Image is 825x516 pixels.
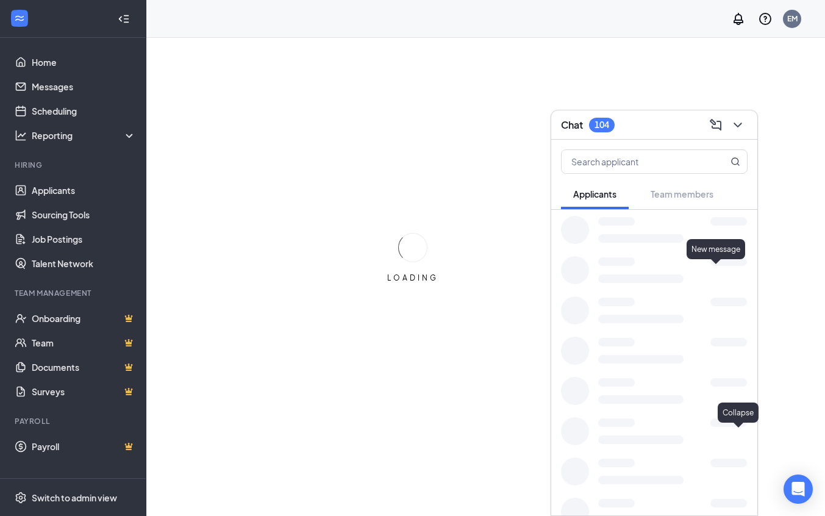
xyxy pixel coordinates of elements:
a: Sourcing Tools [32,202,136,227]
span: Team members [651,188,713,199]
button: ComposeMessage [706,115,726,135]
span: Applicants [573,188,616,199]
div: LOADING [382,273,443,283]
h3: Chat [561,118,583,132]
div: Switch to admin view [32,492,117,504]
svg: ChevronDown [730,118,745,132]
a: Home [32,50,136,74]
div: EM [787,13,798,24]
a: Applicants [32,178,136,202]
div: Payroll [15,416,134,426]
div: New message [687,239,745,259]
svg: ComposeMessage [709,118,723,132]
svg: WorkstreamLogo [13,12,26,24]
a: Messages [32,74,136,99]
div: Hiring [15,160,134,170]
a: Talent Network [32,251,136,276]
a: TeamCrown [32,331,136,355]
a: SurveysCrown [32,379,136,404]
div: Reporting [32,129,137,142]
button: ChevronDown [728,115,748,135]
svg: Analysis [15,129,27,142]
div: Team Management [15,288,134,298]
svg: Collapse [118,13,130,25]
a: PayrollCrown [32,434,136,459]
input: Search applicant [562,150,706,173]
a: OnboardingCrown [32,306,136,331]
svg: Notifications [731,12,746,26]
a: DocumentsCrown [32,355,136,379]
a: Job Postings [32,227,136,251]
svg: QuestionInfo [758,12,773,26]
svg: MagnifyingGlass [730,157,740,167]
svg: Settings [15,492,27,504]
a: Scheduling [32,99,136,123]
div: Open Intercom Messenger [784,475,813,504]
div: 104 [595,120,609,130]
div: Collapse [718,403,759,423]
